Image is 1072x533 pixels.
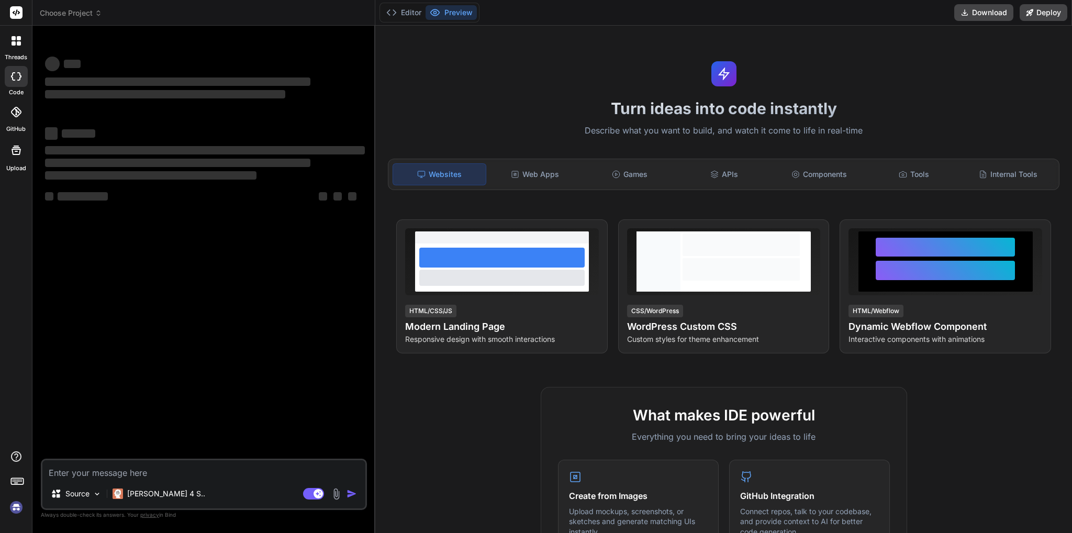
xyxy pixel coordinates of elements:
[393,163,486,185] div: Websites
[848,334,1042,345] p: Interactive components with animations
[583,163,676,185] div: Games
[62,129,95,138] span: ‌
[382,5,426,20] button: Editor
[45,127,58,140] span: ‌
[41,510,367,520] p: Always double-check its answers. Your in Bind
[848,319,1042,334] h4: Dynamic Webflow Component
[558,404,890,426] h2: What makes IDE powerful
[7,498,25,516] img: signin
[382,99,1066,118] h1: Turn ideas into code instantly
[333,192,342,201] span: ‌
[740,490,879,502] h4: GitHub Integration
[382,124,1066,138] p: Describe what you want to build, and watch it come to life in real-time
[45,192,53,201] span: ‌
[93,490,102,498] img: Pick Models
[954,4,1013,21] button: Download
[45,90,285,98] span: ‌
[426,5,477,20] button: Preview
[569,490,708,502] h4: Create from Images
[488,163,581,185] div: Web Apps
[867,163,960,185] div: Tools
[405,319,599,334] h4: Modern Landing Page
[678,163,770,185] div: APIs
[45,171,256,180] span: ‌
[45,146,365,154] span: ‌
[330,488,342,500] img: attachment
[140,512,159,518] span: privacy
[6,125,26,134] label: GitHub
[127,488,205,499] p: [PERSON_NAME] 4 S..
[558,430,890,443] p: Everything you need to bring your ideas to life
[45,159,310,167] span: ‌
[848,305,903,317] div: HTML/Webflow
[45,57,60,71] span: ‌
[405,334,599,345] p: Responsive design with smooth interactions
[319,192,327,201] span: ‌
[773,163,865,185] div: Components
[58,192,108,201] span: ‌
[405,305,456,317] div: HTML/CSS/JS
[627,305,683,317] div: CSS/WordPress
[6,164,26,173] label: Upload
[40,8,102,18] span: Choose Project
[65,488,90,499] p: Source
[1020,4,1067,21] button: Deploy
[5,53,27,62] label: threads
[45,77,310,86] span: ‌
[627,334,821,345] p: Custom styles for theme enhancement
[113,488,123,499] img: Claude 4 Sonnet
[348,192,356,201] span: ‌
[962,163,1055,185] div: Internal Tools
[64,60,81,68] span: ‌
[9,88,24,97] label: code
[347,488,357,499] img: icon
[627,319,821,334] h4: WordPress Custom CSS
